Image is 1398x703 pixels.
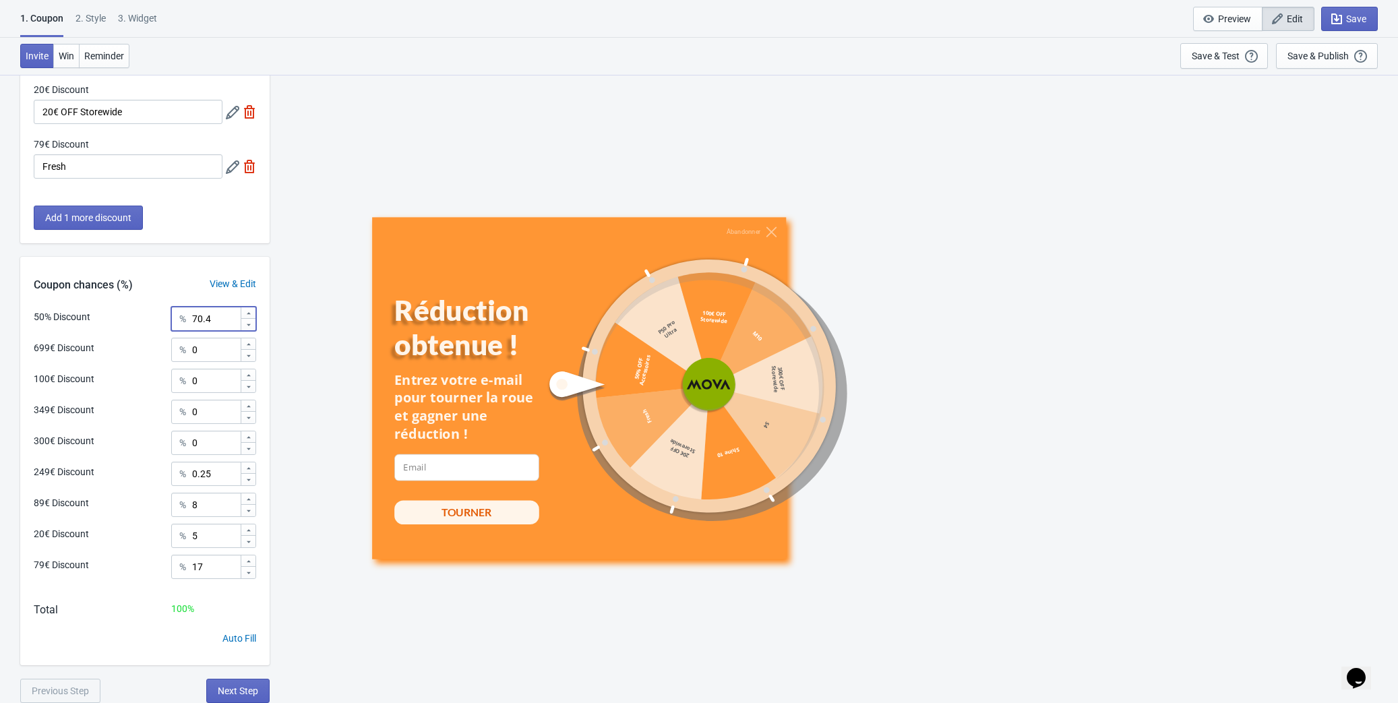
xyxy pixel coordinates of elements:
input: Chance [191,555,240,579]
div: 1. Coupon [20,11,63,37]
button: Save & Publish [1276,43,1378,69]
div: 100€ Discount [34,372,94,386]
span: Add 1 more discount [45,212,131,223]
button: Next Step [206,679,270,703]
img: delete.svg [243,160,256,173]
label: 79€ Discount [34,137,89,151]
div: Save & Test [1192,51,1240,61]
div: TOURNER [442,505,492,520]
div: 3. Widget [118,11,157,35]
div: Réduction obtenue ! [394,293,568,361]
div: % [179,435,186,451]
button: Edit [1262,7,1314,31]
div: 50% Discount [34,310,90,324]
button: Invite [20,44,54,68]
div: 300€ Discount [34,434,94,448]
div: Entrez votre e-mail pour tourner la roue et gagner une réduction ! [394,371,539,444]
div: Save & Publish [1287,51,1349,61]
div: 20€ Discount [34,527,89,541]
span: Save [1346,13,1366,24]
img: delete.svg [243,105,256,119]
label: 20€ Discount [34,83,89,96]
button: Preview [1193,7,1263,31]
div: % [179,466,186,482]
input: Chance [191,431,240,455]
input: Chance [191,400,240,424]
input: Chance [191,369,240,393]
span: Invite [26,51,49,61]
button: Add 1 more discount [34,206,143,230]
button: Save & Test [1180,43,1268,69]
button: Save [1321,7,1378,31]
input: Chance [191,462,240,486]
span: Edit [1287,13,1303,24]
span: 100 % [171,603,194,614]
div: 699€ Discount [34,341,94,355]
div: % [179,342,186,358]
div: % [179,497,186,513]
input: Chance [191,338,240,362]
input: Chance [191,493,240,517]
span: Win [59,51,74,61]
span: Preview [1218,13,1251,24]
iframe: chat widget [1341,649,1385,690]
div: % [179,528,186,544]
div: 249€ Discount [34,465,94,479]
input: Email [394,454,539,481]
input: Chance [191,524,240,548]
div: 2 . Style [75,11,106,35]
div: Coupon chances (%) [20,277,146,293]
div: 349€ Discount [34,403,94,417]
div: % [179,404,186,420]
div: % [179,559,186,575]
span: Next Step [218,685,258,696]
div: Total [34,602,58,618]
div: 79€ Discount [34,558,89,572]
span: Reminder [84,51,124,61]
input: Chance [191,307,240,331]
button: Reminder [79,44,129,68]
div: Abandonner [727,228,761,236]
button: Win [53,44,80,68]
div: View & Edit [196,277,270,291]
div: % [179,311,186,327]
div: % [179,373,186,389]
div: 89€ Discount [34,496,89,510]
div: Auto Fill [222,632,256,646]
